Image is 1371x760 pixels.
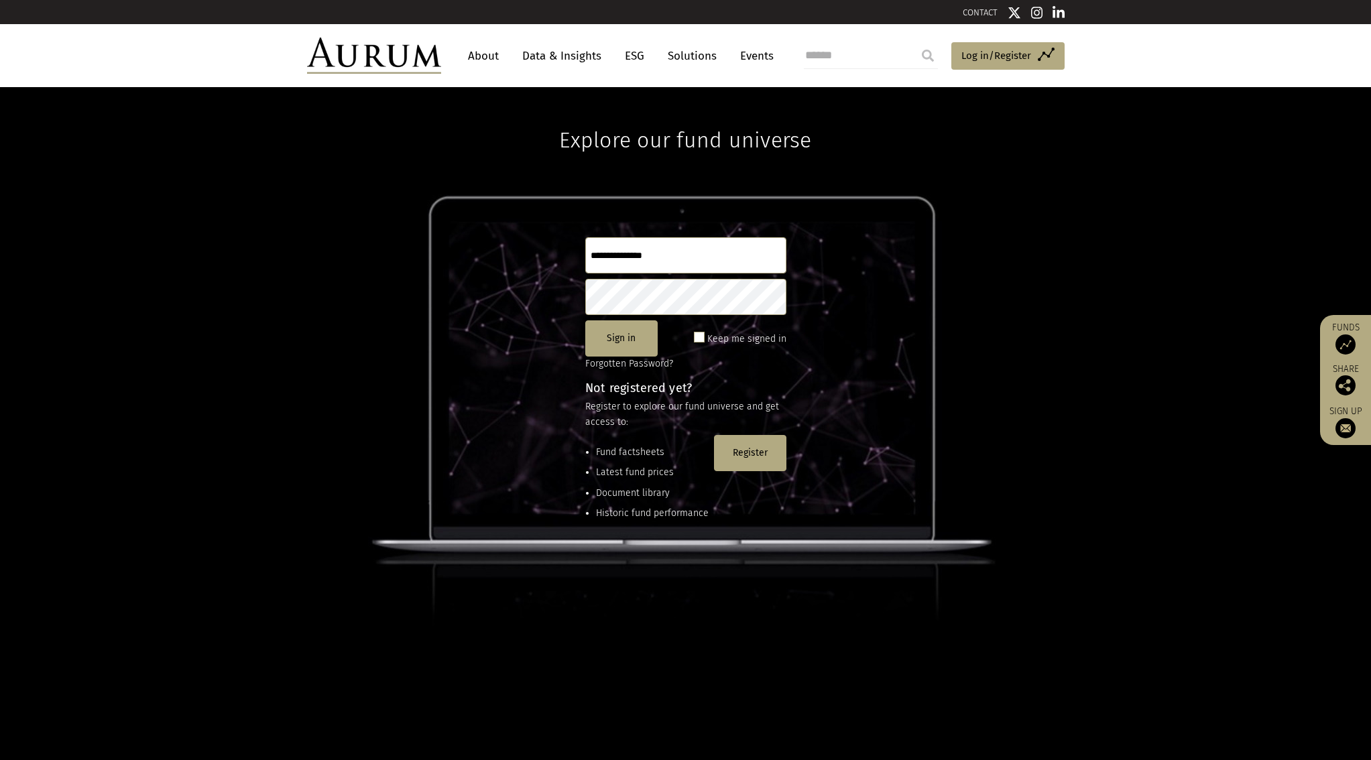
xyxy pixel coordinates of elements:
img: Share this post [1335,375,1356,395]
img: Twitter icon [1008,6,1021,19]
button: Register [714,435,786,471]
li: Latest fund prices [596,465,709,480]
input: Submit [914,42,941,69]
span: Log in/Register [961,48,1031,64]
h1: Explore our fund universe [559,87,811,153]
h4: Not registered yet? [585,382,786,394]
a: Data & Insights [516,44,608,68]
a: Forgotten Password? [585,358,673,369]
button: Sign in [585,320,658,357]
a: Events [733,44,774,68]
img: Sign up to our newsletter [1335,418,1356,438]
p: Register to explore our fund universe and get access to: [585,399,786,430]
a: ESG [618,44,651,68]
a: Solutions [661,44,723,68]
li: Document library [596,486,709,501]
a: Funds [1327,322,1364,355]
img: Aurum [307,38,441,74]
a: About [461,44,505,68]
li: Fund factsheets [596,445,709,460]
img: Access Funds [1335,334,1356,355]
a: Log in/Register [951,42,1065,70]
a: CONTACT [963,7,998,17]
img: Linkedin icon [1053,6,1065,19]
a: Sign up [1327,405,1364,438]
img: Instagram icon [1031,6,1043,19]
div: Share [1327,365,1364,395]
label: Keep me signed in [707,331,786,347]
li: Historic fund performance [596,506,709,521]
